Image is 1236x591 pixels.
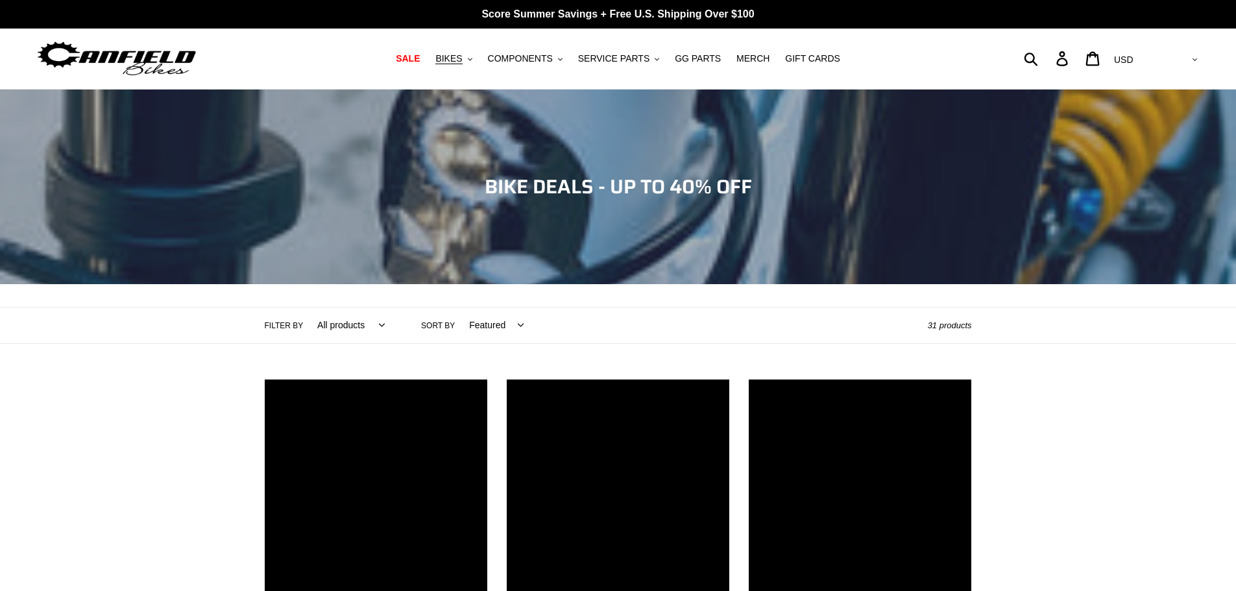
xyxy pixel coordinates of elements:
a: MERCH [730,50,776,67]
img: Canfield Bikes [36,38,198,79]
span: BIKE DEALS - UP TO 40% OFF [485,171,752,202]
label: Filter by [265,320,304,332]
span: 31 products [928,320,972,330]
input: Search [1031,44,1064,73]
span: BIKES [435,53,462,64]
button: SERVICE PARTS [572,50,666,67]
span: SERVICE PARTS [578,53,649,64]
span: COMPONENTS [488,53,553,64]
span: GG PARTS [675,53,721,64]
span: SALE [396,53,420,64]
label: Sort by [421,320,455,332]
a: SALE [389,50,426,67]
button: BIKES [429,50,478,67]
button: COMPONENTS [481,50,569,67]
span: GIFT CARDS [785,53,840,64]
span: MERCH [736,53,769,64]
a: GG PARTS [668,50,727,67]
a: GIFT CARDS [779,50,847,67]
